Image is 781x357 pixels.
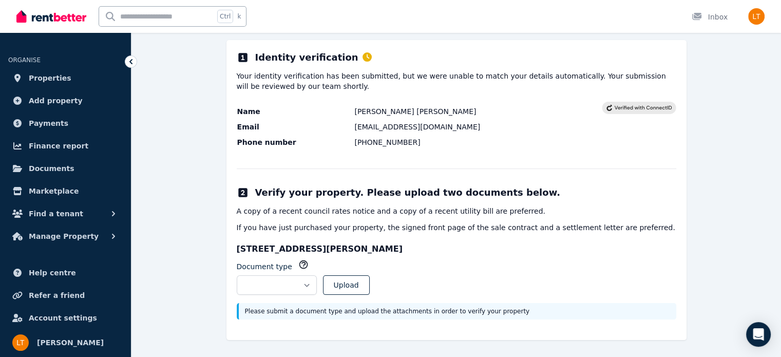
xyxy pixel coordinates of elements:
p: If you have just purchased your property, the signed front page of the sale contract and a settle... [237,222,676,233]
span: Help centre [29,267,76,279]
span: ORGANISE [8,57,41,64]
span: Properties [29,72,71,84]
td: [PERSON_NAME] [PERSON_NAME] [354,106,601,117]
span: Ctrl [217,10,233,23]
p: Please submit a document type and upload the attachments in order to verify your property [245,307,670,315]
div: Open Intercom Messenger [746,322,771,347]
a: Properties [8,68,123,88]
h3: [STREET_ADDRESS][PERSON_NAME] [237,243,676,255]
h2: Verify your property. Please upload two documents below. [255,185,560,200]
a: Help centre [8,262,123,283]
button: Find a tenant [8,203,123,224]
span: Finance report [29,140,88,152]
span: Find a tenant [29,208,83,220]
h2: Identity verification [255,50,372,65]
td: [PHONE_NUMBER] [354,137,601,148]
span: k [237,12,241,21]
a: Documents [8,158,123,179]
p: A copy of a recent council rates notice and a copy of a recent utility bill are preferred. [237,206,676,216]
span: Marketplace [29,185,79,197]
img: Leanne Taylor [12,334,29,351]
span: Documents [29,162,74,175]
a: Account settings [8,308,123,328]
td: [EMAIL_ADDRESS][DOMAIN_NAME] [354,121,601,133]
a: Refer a friend [8,285,123,306]
span: Payments [29,117,68,129]
span: Manage Property [29,230,99,242]
span: Account settings [29,312,97,324]
a: Add property [8,90,123,111]
label: Document type [237,261,292,272]
a: Finance report [8,136,123,156]
p: Your identity verification has been submitted, but we were unable to match your details automatic... [237,71,676,91]
span: [PERSON_NAME] [37,336,104,349]
a: Marketplace [8,181,123,201]
span: Add property [29,95,83,107]
td: Name [237,106,354,117]
span: Refer a friend [29,289,85,302]
div: Inbox [692,12,728,22]
button: Manage Property [8,226,123,247]
img: RentBetter [16,9,86,24]
td: Phone number [237,137,354,148]
a: Payments [8,113,123,134]
button: Upload [323,275,370,295]
td: Email [237,121,354,133]
img: Leanne Taylor [748,8,765,25]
